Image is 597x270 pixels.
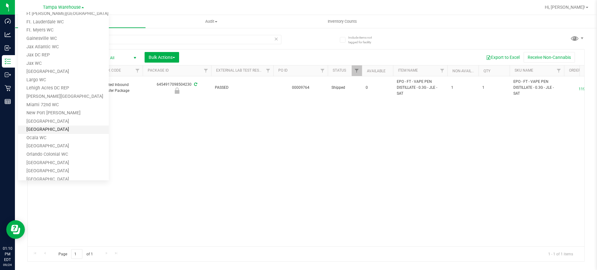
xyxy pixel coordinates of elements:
span: Shipped [331,85,358,91]
a: Available [367,69,386,73]
span: Rejected Inbound Transfer Package [100,82,139,94]
span: PASSED [215,85,270,91]
span: 1 [451,85,475,91]
span: Hi, [PERSON_NAME]! [545,5,585,10]
span: 0 [366,85,389,91]
a: Order Id [569,68,585,73]
div: 6454917098504230 [142,82,212,94]
a: [GEOGRAPHIC_DATA] [18,126,109,134]
a: Jax WC [18,59,109,68]
a: Inventory [15,15,146,28]
span: 1 [482,85,506,91]
a: Filter [201,65,211,76]
iframe: Resource center [6,220,25,239]
a: Orlando Colonial WC [18,150,109,159]
inline-svg: Dashboard [5,18,11,24]
a: 00009764 [292,85,309,90]
button: Bulk Actions [145,52,179,63]
inline-svg: Analytics [5,31,11,38]
p: 01:10 PM EDT [3,246,12,263]
a: Filter [317,65,328,76]
span: Tampa Warehouse [43,5,81,10]
a: [GEOGRAPHIC_DATA] [18,167,109,175]
span: Clear [274,35,278,43]
a: PO ID [278,68,288,73]
a: Status [333,68,346,73]
span: Inventory Counts [319,19,365,24]
inline-svg: Outbound [5,72,11,78]
button: Receive Non-Cannabis [524,52,575,63]
inline-svg: Retail [5,85,11,91]
a: Filter [263,65,273,76]
div: Rejected Inbound Transfer Package [142,88,212,94]
input: 1 [71,249,82,259]
span: EPO - FT - VAPE PEN DISTILLATE - 0.3G - JLE - SAT [397,79,444,97]
span: 1 - 1 of 1 items [543,249,578,258]
a: [PERSON_NAME][GEOGRAPHIC_DATA] [18,92,109,101]
a: Non-Available [452,69,480,73]
span: Bulk Actions [149,55,175,60]
a: Jax Atlantic WC [18,43,109,51]
a: Gainesville WC [18,35,109,43]
a: Qty [484,69,490,73]
a: [GEOGRAPHIC_DATA] [18,142,109,150]
a: [GEOGRAPHIC_DATA] [18,159,109,167]
a: Lock Code [101,68,121,73]
a: Ft. Myers WC [18,26,109,35]
a: [GEOGRAPHIC_DATA] [18,175,109,184]
p: 09/24 [3,263,12,267]
a: Miami 72nd WC [18,101,109,109]
a: Ft [PERSON_NAME][GEOGRAPHIC_DATA] [18,10,109,18]
a: Filter [554,65,564,76]
span: Include items not tagged for facility [348,35,379,45]
a: External Lab Test Result [216,68,265,73]
a: Inventory Counts [277,15,408,28]
inline-svg: Reports [5,98,11,105]
span: Sync from Compliance System [193,82,197,87]
a: Jax DC REP [18,51,109,59]
a: Package ID [148,68,169,73]
inline-svg: Inbound [5,45,11,51]
a: [GEOGRAPHIC_DATA] [18,117,109,126]
a: SKU Name [515,68,533,73]
a: New Port [PERSON_NAME] [18,109,109,117]
span: Inventory [15,19,146,24]
a: Filter [132,65,143,76]
a: Largo WC [18,76,109,84]
span: Page of 1 [53,249,98,259]
a: [GEOGRAPHIC_DATA] [18,68,109,76]
a: Filter [437,65,447,76]
a: Filter [352,65,362,76]
a: Item Name [398,68,418,73]
a: Ft. Lauderdale WC [18,18,109,26]
input: Search Package ID, Item Name, SKU, Lot or Part Number... [27,35,281,44]
span: EPO - FT - VAPE PEN DISTILLATE - 0.3G - JLE - SAT [513,79,560,97]
a: Ocala WC [18,134,109,142]
a: Audit [146,15,277,28]
a: Lehigh Acres DC REP [18,84,109,92]
span: Audit [146,19,277,24]
button: Export to Excel [482,52,524,63]
inline-svg: Inventory [5,58,11,64]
